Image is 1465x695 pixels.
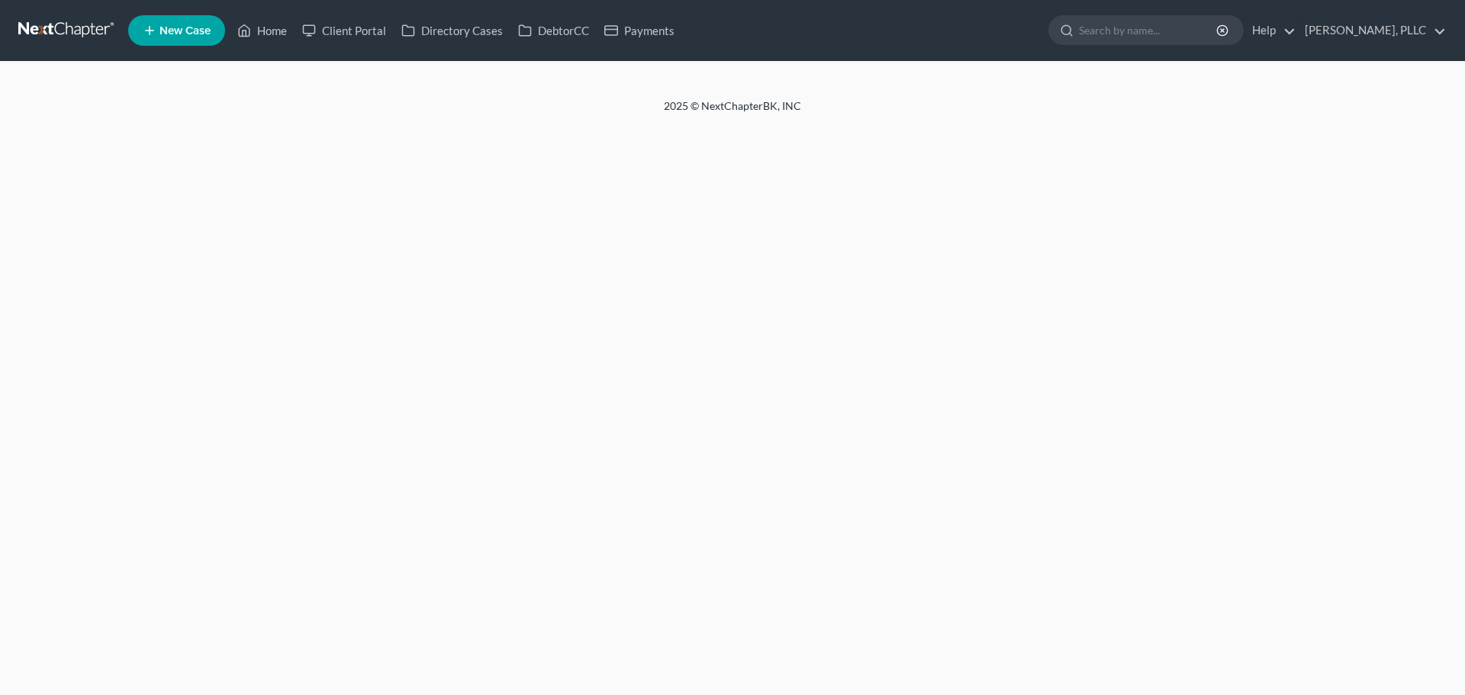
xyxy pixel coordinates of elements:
a: Client Portal [295,17,394,44]
input: Search by name... [1079,16,1219,44]
a: Payments [597,17,682,44]
a: [PERSON_NAME], PLLC [1297,17,1446,44]
a: Directory Cases [394,17,510,44]
a: Home [230,17,295,44]
span: New Case [159,25,211,37]
a: DebtorCC [510,17,597,44]
a: Help [1244,17,1296,44]
div: 2025 © NextChapterBK, INC [298,98,1167,126]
